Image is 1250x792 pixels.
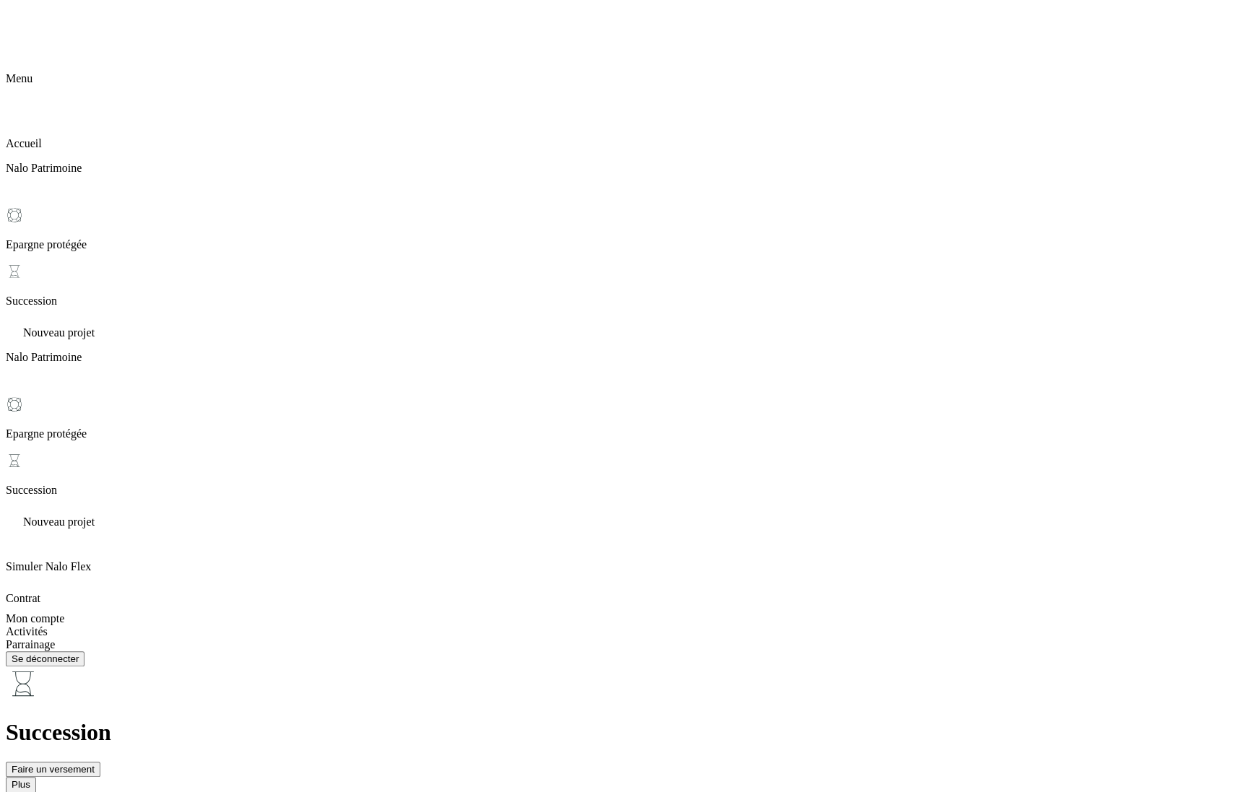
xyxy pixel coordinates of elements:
[6,238,1244,251] p: Epargne protégée
[6,206,1244,251] div: Epargne protégée
[6,638,55,650] span: Parrainage
[23,326,95,339] span: Nouveau projet
[6,484,1244,497] p: Succession
[6,528,1244,573] div: Simuler Nalo Flex
[6,560,1244,573] p: Simuler Nalo Flex
[23,515,95,528] span: Nouveau projet
[6,162,1244,175] p: Nalo Patrimoine
[6,427,1244,440] p: Epargne protégée
[6,508,1244,528] div: Nouveau projet
[6,105,1244,150] div: Accueil
[12,764,95,775] div: Faire un versement
[6,137,1244,150] p: Accueil
[6,396,1244,440] div: Epargne protégée
[6,592,40,604] span: Contrat
[6,612,64,625] span: Mon compte
[12,653,79,664] div: Se déconnecter
[6,319,1244,339] div: Nouveau projet
[6,762,100,777] button: Faire un versement
[6,452,1244,497] div: Succession
[6,651,84,666] button: Se déconnecter
[6,719,1244,746] h1: Succession
[6,72,32,84] span: Menu
[6,351,1244,364] p: Nalo Patrimoine
[6,625,48,637] span: Activités
[6,263,1244,308] div: Succession
[12,779,30,790] div: Plus
[6,295,1244,308] p: Succession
